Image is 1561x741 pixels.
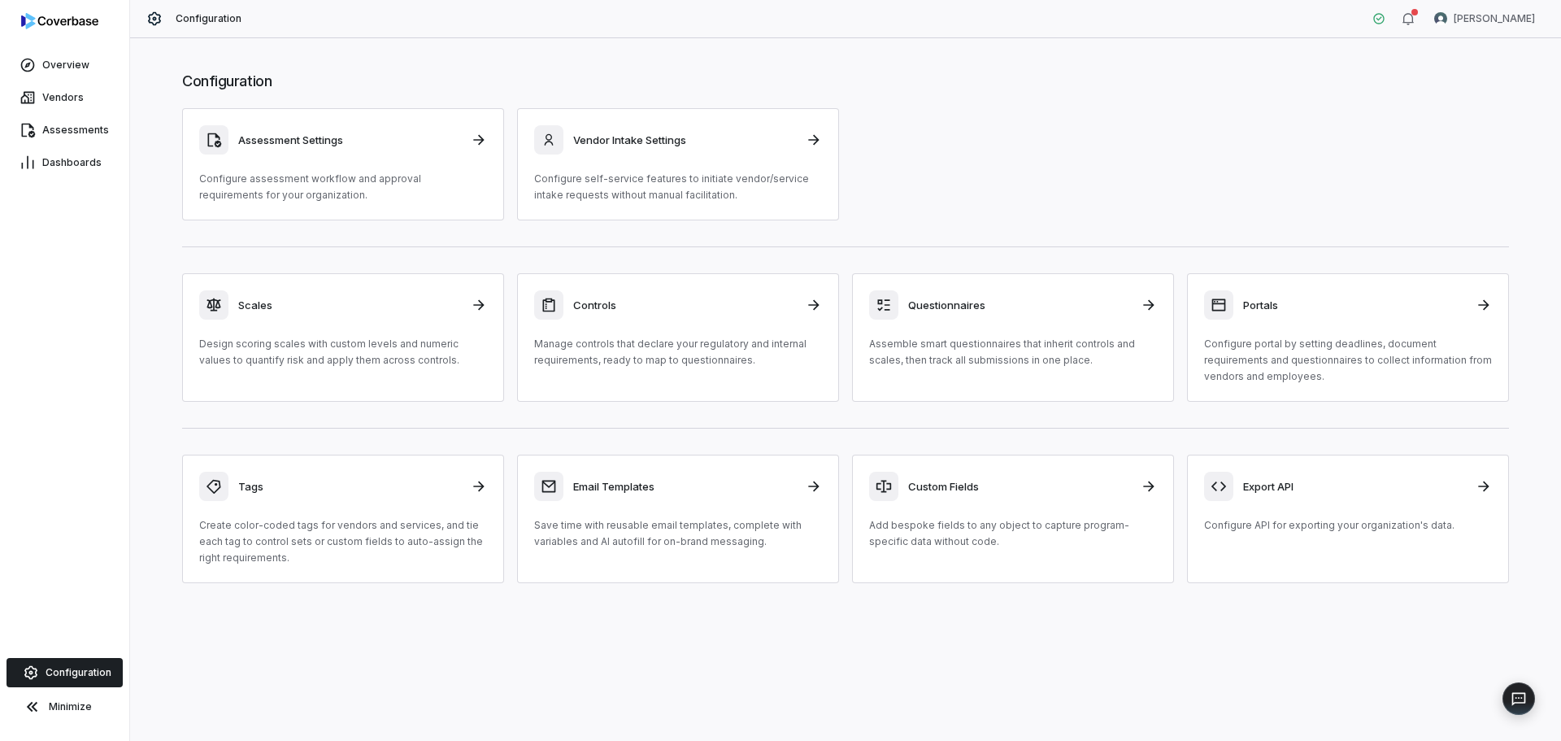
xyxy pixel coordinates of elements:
span: Dashboards [42,156,102,169]
p: Configure assessment workflow and approval requirements for your organization. [199,171,487,203]
a: Custom FieldsAdd bespoke fields to any object to capture program-specific data without code. [852,455,1174,583]
a: Export APIConfigure API for exporting your organization's data. [1187,455,1509,583]
h3: Controls [573,298,796,312]
h3: Questionnaires [908,298,1131,312]
h3: Tags [238,479,461,494]
span: Overview [42,59,89,72]
span: [PERSON_NAME] [1454,12,1535,25]
a: Configuration [7,658,123,687]
p: Manage controls that declare your regulatory and internal requirements, ready to map to questionn... [534,336,822,368]
a: Assessments [3,116,126,145]
p: Design scoring scales with custom levels and numeric values to quantify risk and apply them acros... [199,336,487,368]
h3: Email Templates [573,479,796,494]
h3: Assessment Settings [238,133,461,147]
span: Minimize [49,700,92,713]
a: Assessment SettingsConfigure assessment workflow and approval requirements for your organization. [182,108,504,220]
a: Dashboards [3,148,126,177]
span: Configuration [176,12,242,25]
a: Vendor Intake SettingsConfigure self-service features to initiate vendor/service intake requests ... [517,108,839,220]
p: Create color-coded tags for vendors and services, and tie each tag to control sets or custom fiel... [199,517,487,566]
p: Save time with reusable email templates, complete with variables and AI autofill for on-brand mes... [534,517,822,550]
a: ScalesDesign scoring scales with custom levels and numeric values to quantify risk and apply them... [182,273,504,402]
a: PortalsConfigure portal by setting deadlines, document requirements and questionnaires to collect... [1187,273,1509,402]
a: Overview [3,50,126,80]
img: Nic Weilbacher avatar [1434,12,1447,25]
a: Vendors [3,83,126,112]
a: TagsCreate color-coded tags for vendors and services, and tie each tag to control sets or custom ... [182,455,504,583]
h3: Custom Fields [908,479,1131,494]
button: Nic Weilbacher avatar[PERSON_NAME] [1424,7,1545,31]
h3: Export API [1243,479,1466,494]
span: Assessments [42,124,109,137]
p: Assemble smart questionnaires that inherit controls and scales, then track all submissions in one... [869,336,1157,368]
h3: Vendor Intake Settings [573,133,796,147]
img: logo-D7KZi-bG.svg [21,13,98,29]
span: Vendors [42,91,84,104]
a: Email TemplatesSave time with reusable email templates, complete with variables and AI autofill f... [517,455,839,583]
a: QuestionnairesAssemble smart questionnaires that inherit controls and scales, then track all subm... [852,273,1174,402]
h3: Scales [238,298,461,312]
p: Add bespoke fields to any object to capture program-specific data without code. [869,517,1157,550]
p: Configure API for exporting your organization's data. [1204,517,1492,534]
p: Configure portal by setting deadlines, document requirements and questionnaires to collect inform... [1204,336,1492,385]
button: Minimize [7,691,123,723]
h1: Configuration [182,71,1509,92]
a: ControlsManage controls that declare your regulatory and internal requirements, ready to map to q... [517,273,839,402]
p: Configure self-service features to initiate vendor/service intake requests without manual facilit... [534,171,822,203]
span: Configuration [46,666,111,679]
h3: Portals [1243,298,1466,312]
